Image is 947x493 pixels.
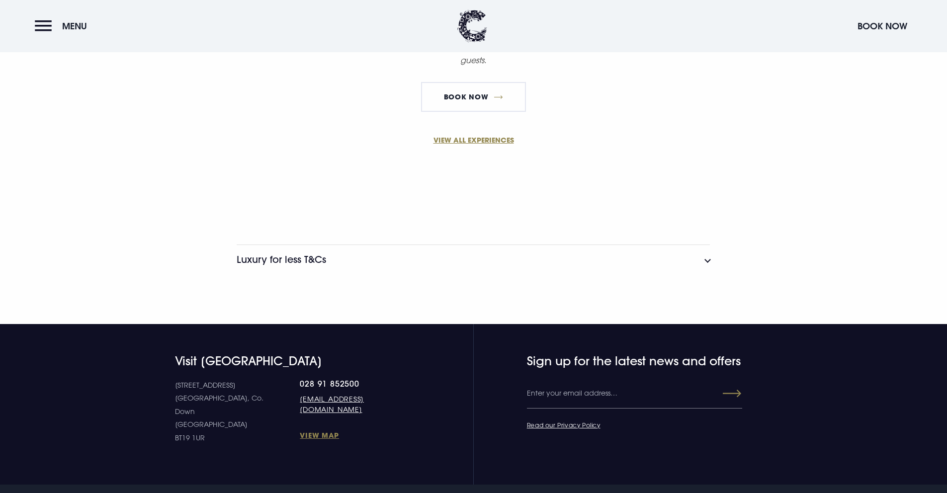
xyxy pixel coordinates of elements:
h4: Sign up for the latest news and offers [527,354,703,368]
button: Book Now [853,15,912,37]
em: 3 nights B&B, 3-course dinner with a free bottle of wine one evening and a complimentary room upg... [244,40,702,65]
a: View Map [300,430,409,440]
a: VIEW ALL EXPERIENCES [237,135,710,145]
button: Submit [705,385,741,403]
a: [EMAIL_ADDRESS][DOMAIN_NAME] [300,394,409,414]
button: Menu [35,15,92,37]
a: Book Now [421,82,525,112]
h3: Luxury for less T&Cs [237,254,326,265]
button: Luxury for less T&Cs [237,245,710,274]
input: Enter your email address… [527,379,742,409]
span: Menu [62,20,87,32]
p: [STREET_ADDRESS] [GEOGRAPHIC_DATA], Co. Down [GEOGRAPHIC_DATA] BT19 1UR [175,379,300,445]
a: 028 91 852500 [300,379,409,389]
img: Clandeboye Lodge [457,10,487,42]
h4: Visit [GEOGRAPHIC_DATA] [175,354,409,368]
a: Read our Privacy Policy [527,421,601,429]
